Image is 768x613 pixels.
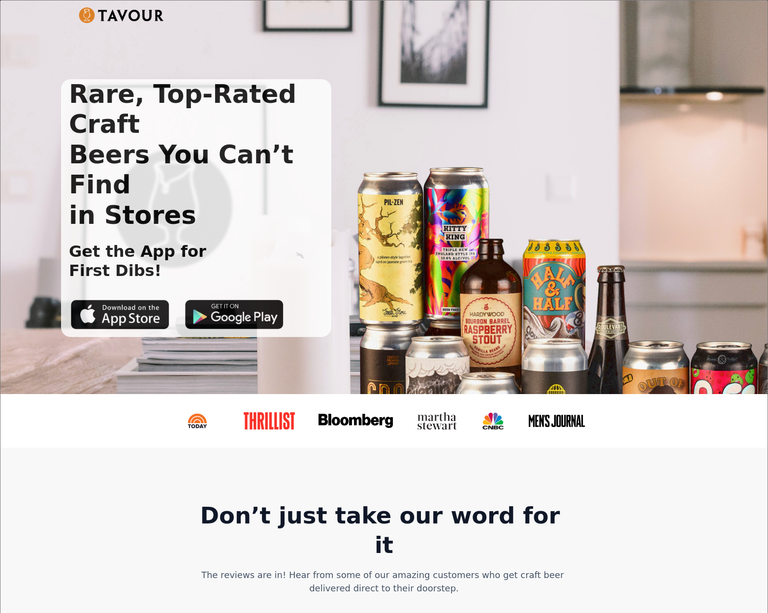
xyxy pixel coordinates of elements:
[61,242,206,280] h1: Get the App for First Dibs!
[195,568,573,595] div: The reviews are in! Hear from some of our amazing customers who get craft beer delivered direct t...
[79,7,164,23] a: Untitled UI logotextLogo
[200,502,568,558] strong: Don’t just take our word for it
[79,7,164,23] img: Untitled UI logotext
[61,79,331,230] h1: Rare, Top-Rated Craft Beers You Can’t Find in Stores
